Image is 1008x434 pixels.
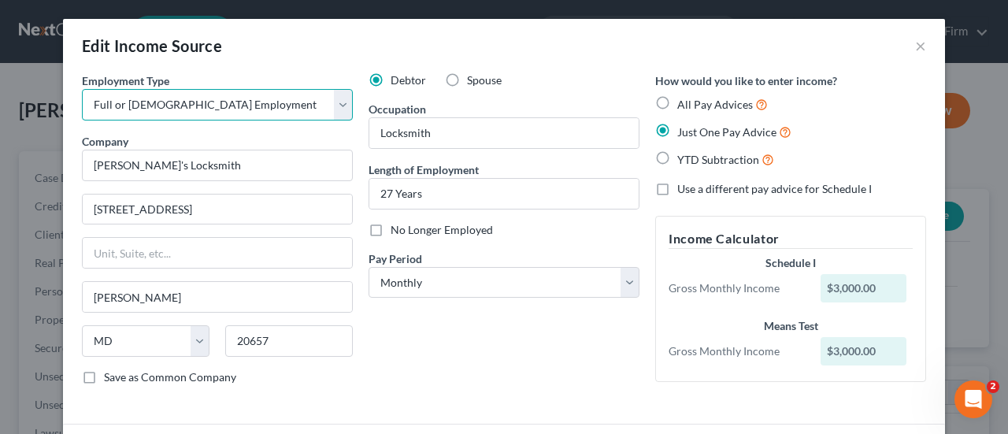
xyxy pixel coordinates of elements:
[391,73,426,87] span: Debtor
[661,280,813,296] div: Gross Monthly Income
[954,380,992,418] iframe: Intercom live chat
[677,125,776,139] span: Just One Pay Advice
[82,35,222,57] div: Edit Income Source
[655,72,837,89] label: How would you like to enter income?
[669,229,913,249] h5: Income Calculator
[391,223,493,236] span: No Longer Employed
[225,325,353,357] input: Enter zip...
[82,135,128,148] span: Company
[369,101,426,117] label: Occupation
[369,118,639,148] input: --
[104,370,236,384] span: Save as Common Company
[369,179,639,209] input: ex: 2 years
[669,255,913,271] div: Schedule I
[677,182,872,195] span: Use a different pay advice for Schedule I
[82,150,353,181] input: Search company by name...
[677,98,753,111] span: All Pay Advices
[821,337,907,365] div: $3,000.00
[369,161,479,178] label: Length of Employment
[669,318,913,334] div: Means Test
[83,282,352,312] input: Enter city...
[82,74,169,87] span: Employment Type
[821,274,907,302] div: $3,000.00
[467,73,502,87] span: Spouse
[83,238,352,268] input: Unit, Suite, etc...
[83,195,352,224] input: Enter address...
[661,343,813,359] div: Gross Monthly Income
[369,252,422,265] span: Pay Period
[677,153,759,166] span: YTD Subtraction
[987,380,999,393] span: 2
[915,36,926,55] button: ×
